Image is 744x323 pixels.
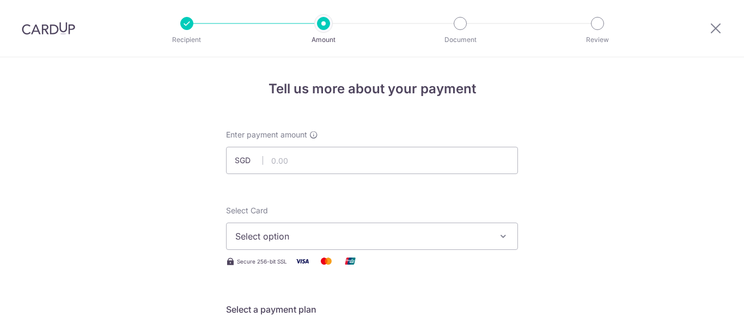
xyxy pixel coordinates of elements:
img: Visa [291,254,313,268]
p: Review [557,34,638,45]
img: CardUp [22,22,75,35]
button: Select option [226,223,518,250]
iframe: Opens a widget where you can find more information [674,290,733,318]
input: 0.00 [226,147,518,174]
span: Secure 256-bit SSL [237,257,287,266]
h5: Select a payment plan [226,303,518,316]
span: translation missing: en.payables.payment_networks.credit_card.summary.labels.select_card [226,206,268,215]
p: Amount [283,34,364,45]
img: Union Pay [339,254,361,268]
img: Mastercard [315,254,337,268]
span: Select option [235,230,489,243]
p: Document [420,34,501,45]
p: Recipient [147,34,227,45]
span: SGD [235,155,263,166]
span: Enter payment amount [226,129,307,140]
h4: Tell us more about your payment [226,79,518,99]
